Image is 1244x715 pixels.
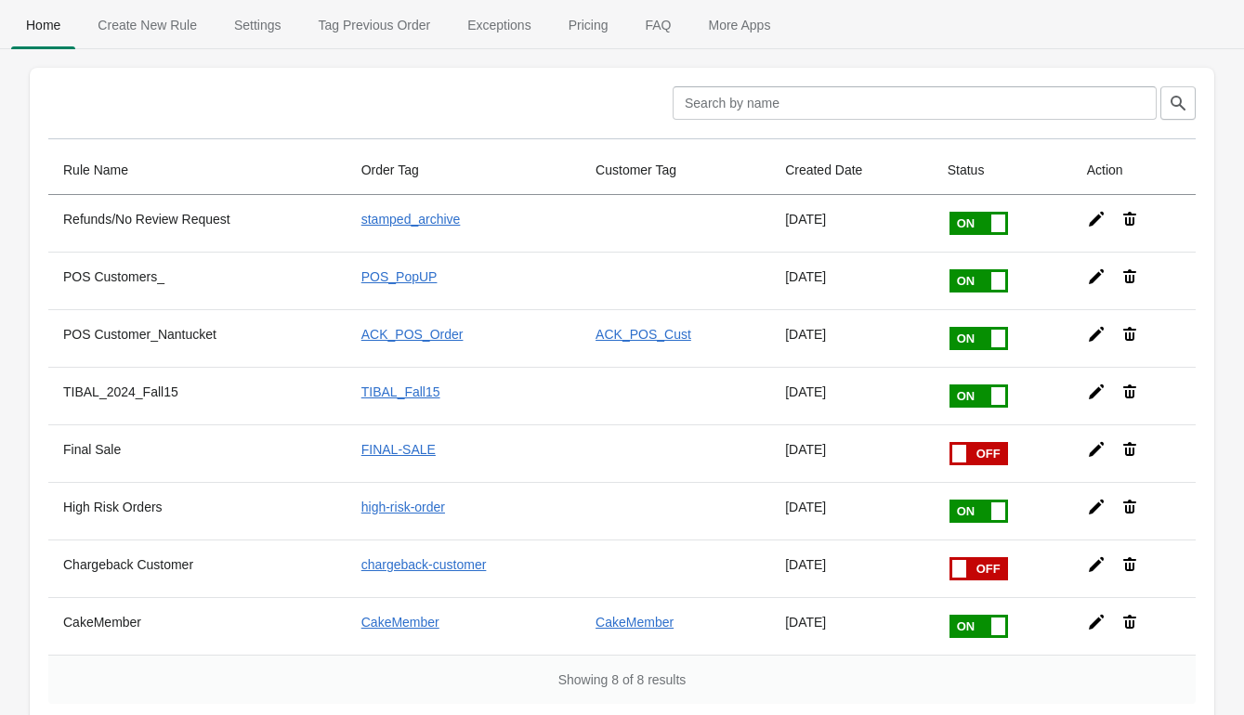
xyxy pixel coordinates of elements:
span: Settings [219,8,296,42]
span: Exceptions [452,8,545,42]
input: Search by name [673,86,1157,120]
button: Home [7,1,79,49]
td: [DATE] [770,195,933,252]
td: [DATE] [770,482,933,539]
a: chargeback-customer [361,557,487,572]
th: Rule Name [48,146,347,195]
span: More Apps [693,8,785,42]
th: Final Sale [48,424,347,482]
th: POS Customer_Nantucket [48,309,347,367]
a: FINAL-SALE [361,442,436,457]
td: [DATE] [770,367,933,424]
td: [DATE] [770,309,933,367]
td: [DATE] [770,539,933,597]
th: Chargeback Customer [48,539,347,597]
th: High Risk Orders [48,482,347,539]
th: CakeMember [48,597,347,655]
td: [DATE] [770,597,933,655]
span: FAQ [630,8,686,42]
a: CakeMember [361,615,439,630]
a: POS_PopUP [361,269,438,284]
th: POS Customers_ [48,252,347,309]
a: CakeMember [596,615,674,630]
th: Order Tag [347,146,581,195]
span: Create New Rule [83,8,212,42]
button: Settings [216,1,300,49]
span: Tag Previous Order [304,8,446,42]
th: TIBAL_2024_Fall15 [48,367,347,424]
button: Create_New_Rule [79,1,216,49]
a: stamped_archive [361,212,461,227]
span: Pricing [554,8,623,42]
a: high-risk-order [361,500,445,514]
a: TIBAL_Fall15 [361,384,440,399]
td: [DATE] [770,424,933,482]
th: Customer Tag [581,146,770,195]
th: Action [1072,146,1196,195]
a: ACK_POS_Cust [596,327,691,342]
th: Refunds/No Review Request [48,195,347,252]
th: Status [933,146,1072,195]
td: [DATE] [770,252,933,309]
th: Created Date [770,146,933,195]
a: ACK_POS_Order [361,327,464,342]
span: Home [11,8,75,42]
div: Showing 8 of 8 results [48,655,1196,704]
